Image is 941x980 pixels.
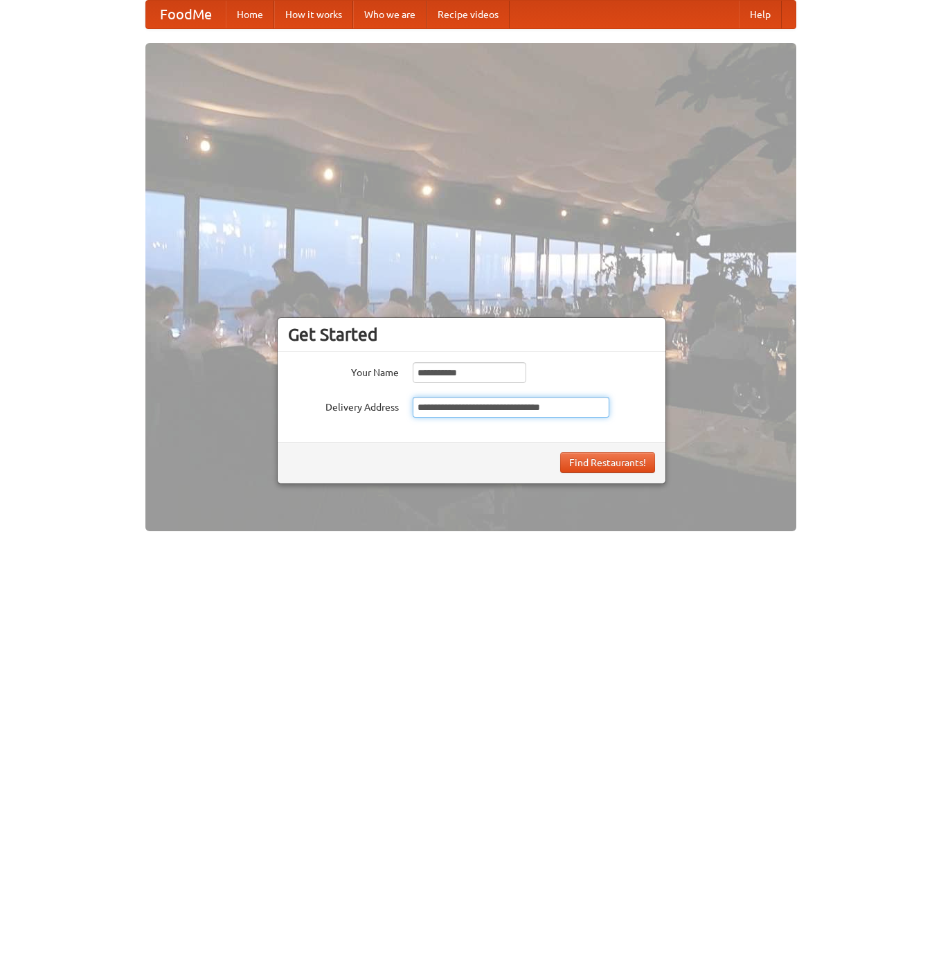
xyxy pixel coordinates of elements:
h3: Get Started [288,324,655,345]
a: How it works [274,1,353,28]
label: Your Name [288,362,399,380]
a: Help [739,1,782,28]
a: Recipe videos [427,1,510,28]
a: Home [226,1,274,28]
a: Who we are [353,1,427,28]
a: FoodMe [146,1,226,28]
button: Find Restaurants! [560,452,655,473]
label: Delivery Address [288,397,399,414]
